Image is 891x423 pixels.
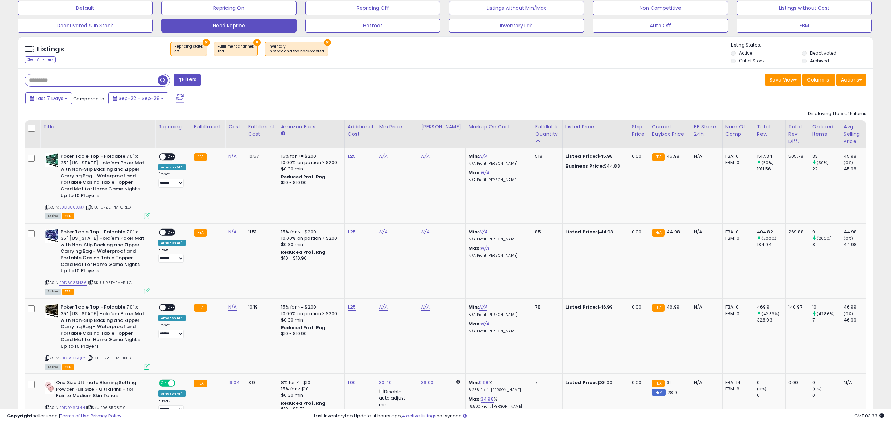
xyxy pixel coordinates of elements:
[281,304,339,310] div: 15% for <= $200
[161,19,297,33] button: Need Reprice
[812,392,841,399] div: 0
[565,153,624,160] div: $45.98
[565,229,624,235] div: $44.98
[45,304,150,369] div: ASIN:
[281,311,339,317] div: 10.00% on portion > $200
[248,304,273,310] div: 10.19
[481,169,489,176] a: N/A
[281,241,339,248] div: $0.30 min
[565,379,597,386] b: Listed Price:
[765,74,801,86] button: Save View
[844,229,872,235] div: 44.98
[45,304,59,318] img: 51fX1vvfFgL._SL40_.jpg
[844,166,872,172] div: 45.98
[281,386,339,392] div: 15% for > $10
[194,123,222,131] div: Fulfillment
[652,304,665,312] small: FBA
[449,1,584,15] button: Listings without Min/Max
[62,213,74,219] span: FBA
[817,160,829,165] small: (50%)
[725,386,749,392] div: FBM: 6
[281,255,339,261] div: $10 - $10.90
[379,228,387,235] a: N/A
[757,241,785,248] div: 134.94
[166,229,177,235] span: OFF
[158,247,186,263] div: Preset:
[248,123,275,138] div: Fulfillment Cost
[761,160,774,165] small: (50%)
[174,44,203,54] span: Repricing state :
[228,304,237,311] a: N/A
[158,123,188,131] div: Repricing
[158,315,186,321] div: Amazon AI *
[565,163,624,169] div: $44.88
[854,413,884,419] span: 2025-10-6 03:33 GMT
[56,380,141,401] b: One Size Ultimate Blurring Setting Powder Full Size - Ultra Pink - for Fair to Medium Skin Tones
[468,123,529,131] div: Markup on Cost
[61,304,146,351] b: Poker Table Top - Foldable 70" x 35" [US_STATE] Hold'em Poker Mat with Non-Slip Backing and Zippe...
[652,380,665,387] small: FBA
[281,249,327,255] b: Reduced Prof. Rng.
[158,390,186,397] div: Amazon AI *
[812,166,841,172] div: 22
[652,389,666,396] small: FBM
[203,39,210,46] button: ×
[535,380,557,386] div: 7
[737,1,872,15] button: Listings without Cost
[468,329,527,334] p: N/A Profit [PERSON_NAME]
[802,74,835,86] button: Columns
[281,235,339,241] div: 10.00% on portion > $200
[667,153,680,160] span: 45.98
[160,380,168,386] span: ON
[808,111,866,117] div: Displaying 1 to 5 of 5 items
[725,380,749,386] div: FBA: 14
[632,153,643,160] div: 0.00
[174,74,201,86] button: Filters
[468,388,527,393] p: 6.25% Profit [PERSON_NAME]
[281,131,285,137] small: Amazon Fees.
[158,164,186,170] div: Amazon AI *
[468,169,481,176] b: Max:
[652,123,688,138] div: Current Buybox Price
[817,311,835,317] small: (42.86%)
[788,153,804,160] div: 505.78
[812,123,838,138] div: Ordered Items
[59,355,85,361] a: B0D69CSQLY
[62,364,74,370] span: FBA
[593,19,728,33] button: Auto Off
[281,160,339,166] div: 10.00% on portion > $200
[565,123,626,131] div: Listed Price
[379,304,387,311] a: N/A
[757,317,785,323] div: 328.93
[468,253,527,258] p: N/A Profit [PERSON_NAME]
[481,396,494,403] a: 34.98
[218,49,254,54] div: fba
[481,245,489,252] a: N/A
[25,92,72,104] button: Last 7 Days
[844,123,869,145] div: Avg Selling Price
[18,1,153,15] button: Default
[348,228,356,235] a: 1.25
[812,304,841,310] div: 10
[812,380,841,386] div: 0
[281,123,342,131] div: Amazon Fees
[73,96,105,102] span: Compared to:
[757,166,785,172] div: 1011.56
[281,174,327,180] b: Reduced Prof. Rng.
[466,120,532,148] th: The percentage added to the cost of goods (COGS) that forms the calculator for Min & Max prices.
[817,235,832,241] small: (200%)
[194,229,207,237] small: FBA
[468,396,527,409] div: %
[61,153,146,200] b: Poker Table Top - Foldable 70" x 35" [US_STATE] Hold'em Poker Mat with Non-Slip Backing and Zippe...
[694,153,717,160] div: N/A
[379,388,412,408] div: Disable auto adjust min
[468,153,479,160] b: Min:
[788,304,804,310] div: 140.97
[468,380,527,393] div: %
[119,95,160,102] span: Sep-22 - Sep-28
[844,304,872,310] div: 46.99
[757,123,782,138] div: Total Rev.
[812,229,841,235] div: 9
[725,235,749,241] div: FBM: 0
[468,228,479,235] b: Min:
